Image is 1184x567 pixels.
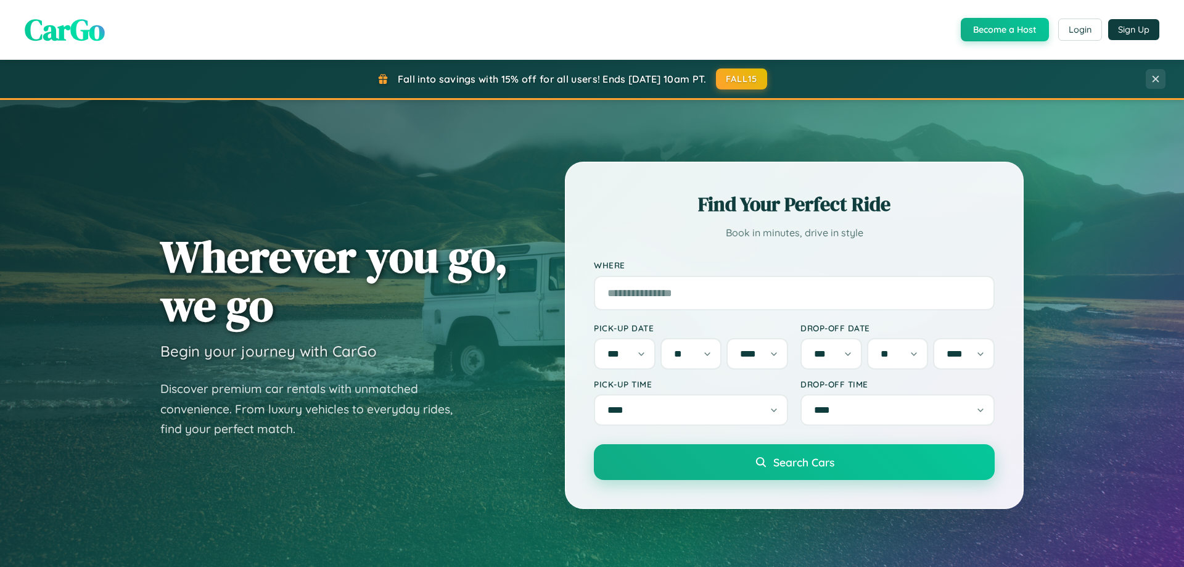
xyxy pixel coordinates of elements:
button: Login [1058,19,1102,41]
span: Fall into savings with 15% off for all users! Ends [DATE] 10am PT. [398,73,707,85]
button: Search Cars [594,444,995,480]
h3: Begin your journey with CarGo [160,342,377,360]
h2: Find Your Perfect Ride [594,191,995,218]
label: Pick-up Date [594,323,788,333]
p: Book in minutes, drive in style [594,224,995,242]
label: Drop-off Time [800,379,995,389]
label: Pick-up Time [594,379,788,389]
label: Where [594,260,995,271]
button: Sign Up [1108,19,1159,40]
button: FALL15 [716,68,768,89]
span: CarGo [25,9,105,50]
h1: Wherever you go, we go [160,232,508,329]
label: Drop-off Date [800,323,995,333]
p: Discover premium car rentals with unmatched convenience. From luxury vehicles to everyday rides, ... [160,379,469,439]
button: Become a Host [961,18,1049,41]
span: Search Cars [773,455,834,469]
